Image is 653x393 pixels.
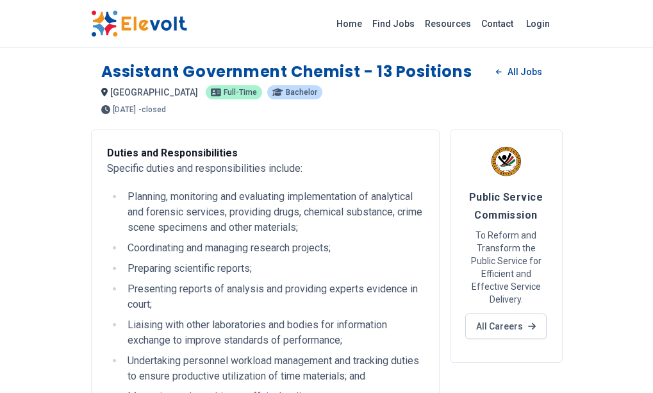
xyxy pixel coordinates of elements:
a: Find Jobs [367,13,420,34]
span: [GEOGRAPHIC_DATA] [110,87,198,97]
li: Presenting reports of analysis and providing experts evidence in court; [124,281,424,312]
a: All Jobs [486,62,552,81]
a: All Careers [465,314,547,339]
img: Public Service Commission [490,146,522,178]
h1: Assistant Government Chemist - 13 Positions [101,62,472,82]
p: To Reform and Transform the Public Service for Efficient and Effective Service Delivery. [466,229,547,306]
span: [DATE] [113,106,136,113]
p: Specific duties and responsibilities include: [107,146,424,176]
li: Planning, monitoring and evaluating implementation of analytical and forensic services, providing... [124,189,424,235]
li: Undertaking personnel workload management and tracking duties to ensure productive utilization of... [124,353,424,384]
li: Coordinating and managing research projects; [124,240,424,256]
span: bachelor [286,88,317,96]
li: Preparing scientific reports; [124,261,424,276]
p: - closed [138,106,166,113]
span: Public Service Commission [469,191,543,221]
a: Contact [476,13,518,34]
strong: Duties and Responsibilities [107,147,238,159]
img: Elevolt [91,10,187,37]
span: full-time [224,88,257,96]
li: Liaising with other laboratories and bodies for information exchange to improve standards of perf... [124,317,424,348]
a: Login [518,11,558,37]
a: Home [331,13,367,34]
a: Resources [420,13,476,34]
